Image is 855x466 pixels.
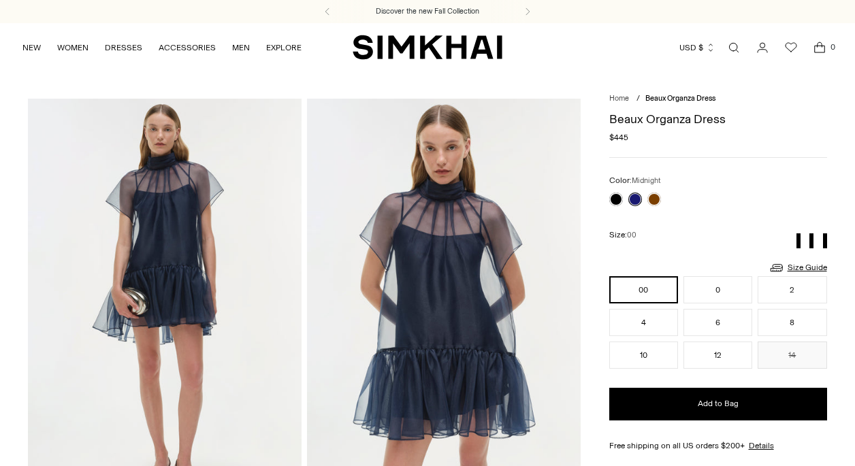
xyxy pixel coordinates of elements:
a: Open search modal [720,34,747,61]
a: Details [749,439,774,452]
a: Wishlist [777,34,805,61]
span: Midnight [632,176,661,185]
a: WOMEN [57,33,88,63]
nav: breadcrumbs [609,93,827,105]
span: Add to Bag [698,398,739,410]
label: Size: [609,229,636,242]
div: Free shipping on all US orders $200+ [609,439,827,452]
h1: Beaux Organza Dress [609,113,827,125]
a: Go to the account page [749,34,776,61]
div: / [636,93,640,105]
span: Beaux Organza Dress [645,94,715,103]
span: 00 [627,231,636,239]
button: 12 [683,342,752,369]
a: NEW [22,33,41,63]
button: 4 [609,309,678,336]
a: SIMKHAI [353,34,502,61]
span: $445 [609,131,628,144]
a: ACCESSORIES [159,33,216,63]
button: USD $ [679,33,715,63]
label: Color: [609,174,661,187]
button: 00 [609,276,678,303]
a: DRESSES [105,33,142,63]
button: 6 [683,309,752,336]
span: 0 [826,41,839,53]
a: Discover the new Fall Collection [376,6,479,17]
a: Open cart modal [806,34,833,61]
button: 2 [758,276,826,303]
a: Home [609,94,629,103]
button: 10 [609,342,678,369]
a: EXPLORE [266,33,302,63]
a: MEN [232,33,250,63]
button: Add to Bag [609,388,827,420]
button: 0 [683,276,752,303]
button: 8 [758,309,826,336]
a: Size Guide [769,259,827,276]
button: 14 [758,342,826,369]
